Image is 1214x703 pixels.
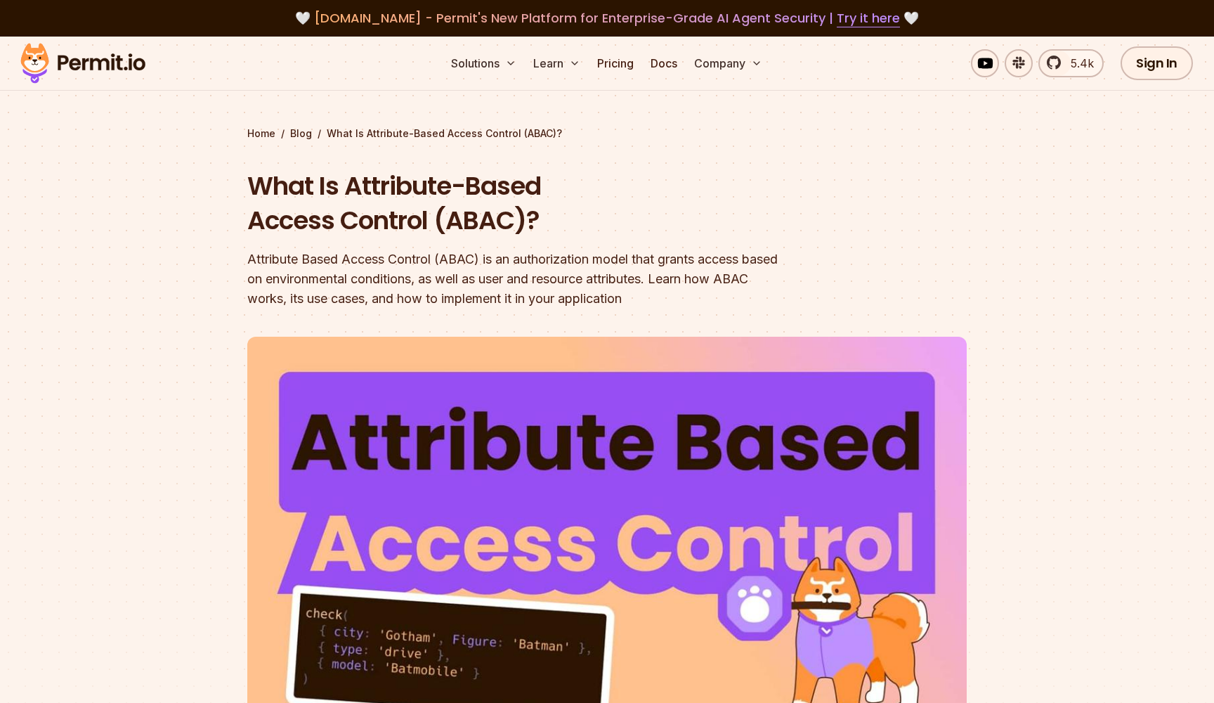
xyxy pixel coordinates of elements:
h1: What Is Attribute-Based Access Control (ABAC)? [247,169,787,238]
a: Pricing [592,49,639,77]
a: 5.4k [1038,49,1104,77]
button: Company [688,49,768,77]
a: Try it here [837,9,900,27]
button: Solutions [445,49,522,77]
button: Learn [528,49,586,77]
a: Sign In [1121,46,1193,80]
img: Permit logo [14,39,152,87]
a: Docs [645,49,683,77]
span: [DOMAIN_NAME] - Permit's New Platform for Enterprise-Grade AI Agent Security | [314,9,900,27]
div: 🤍 🤍 [34,8,1180,28]
a: Blog [290,127,312,141]
div: Attribute Based Access Control (ABAC) is an authorization model that grants access based on envir... [247,250,787,309]
span: 5.4k [1062,55,1094,72]
a: Home [247,127,275,141]
div: / / [247,127,967,141]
